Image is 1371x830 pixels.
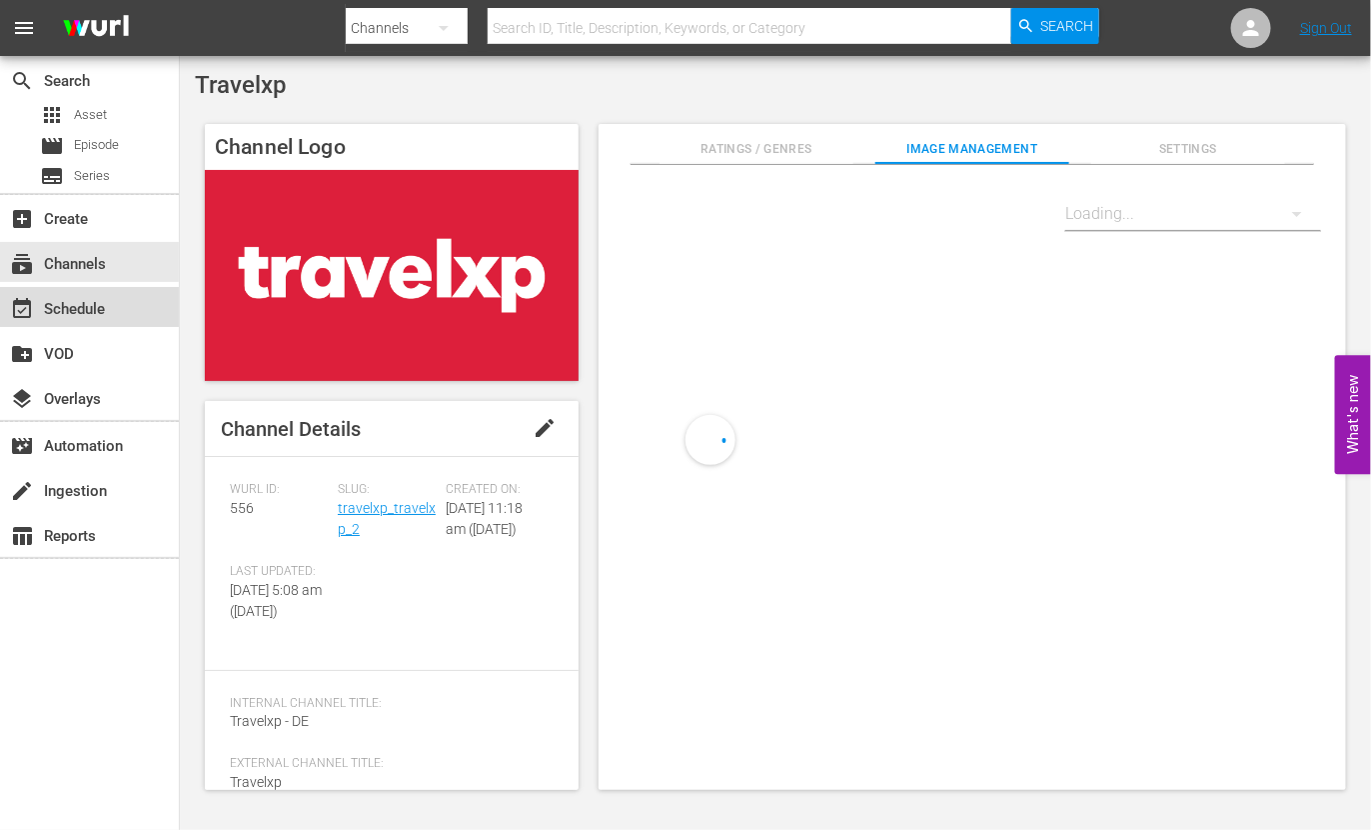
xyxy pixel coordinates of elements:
button: edit [521,404,569,452]
h4: Channel Logo [205,124,579,170]
img: Travelxp [205,170,579,380]
span: Travelxp [230,774,282,790]
span: Automation [10,434,34,458]
span: [DATE] 11:18 am ([DATE]) [446,500,523,537]
span: Episode [40,134,64,158]
span: Last Updated: [230,564,328,580]
span: edit [533,416,557,440]
span: Settings [1091,139,1285,160]
span: Channel Details [221,417,361,441]
span: Asset [74,105,107,125]
span: Overlays [10,387,34,411]
span: Travelxp - DE [230,713,309,729]
span: [DATE] 5:08 am ([DATE]) [230,582,322,619]
span: Internal Channel Title: [230,696,544,712]
img: ans4CAIJ8jUAAAAAAAAAAAAAAAAAAAAAAAAgQb4GAAAAAAAAAAAAAAAAAAAAAAAAJMjXAAAAAAAAAAAAAAAAAAAAAAAAgAT5G... [48,5,144,52]
span: Episode [74,135,119,155]
span: Search [1041,8,1094,44]
a: travelxp_travelxp_2 [338,500,436,537]
span: Create [10,207,34,231]
span: 556 [230,500,254,516]
span: Travelxp [195,71,286,99]
span: Wurl ID: [230,482,328,498]
span: Search [10,69,34,93]
span: menu [12,16,36,40]
span: Slug: [338,482,436,498]
span: Image Management [875,139,1069,160]
button: Search [1011,8,1099,44]
span: Series [40,164,64,188]
span: Channels [10,252,34,276]
span: External Channel Title: [230,756,544,772]
span: Created On: [446,482,544,498]
span: Series [74,166,110,186]
span: Asset [40,103,64,127]
span: VOD [10,342,34,366]
a: Sign Out [1300,20,1352,36]
button: Open Feedback Widget [1335,356,1371,475]
span: Ratings / Genres [660,139,853,160]
span: Ingestion [10,479,34,503]
span: Reports [10,524,34,548]
span: Schedule [10,297,34,321]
